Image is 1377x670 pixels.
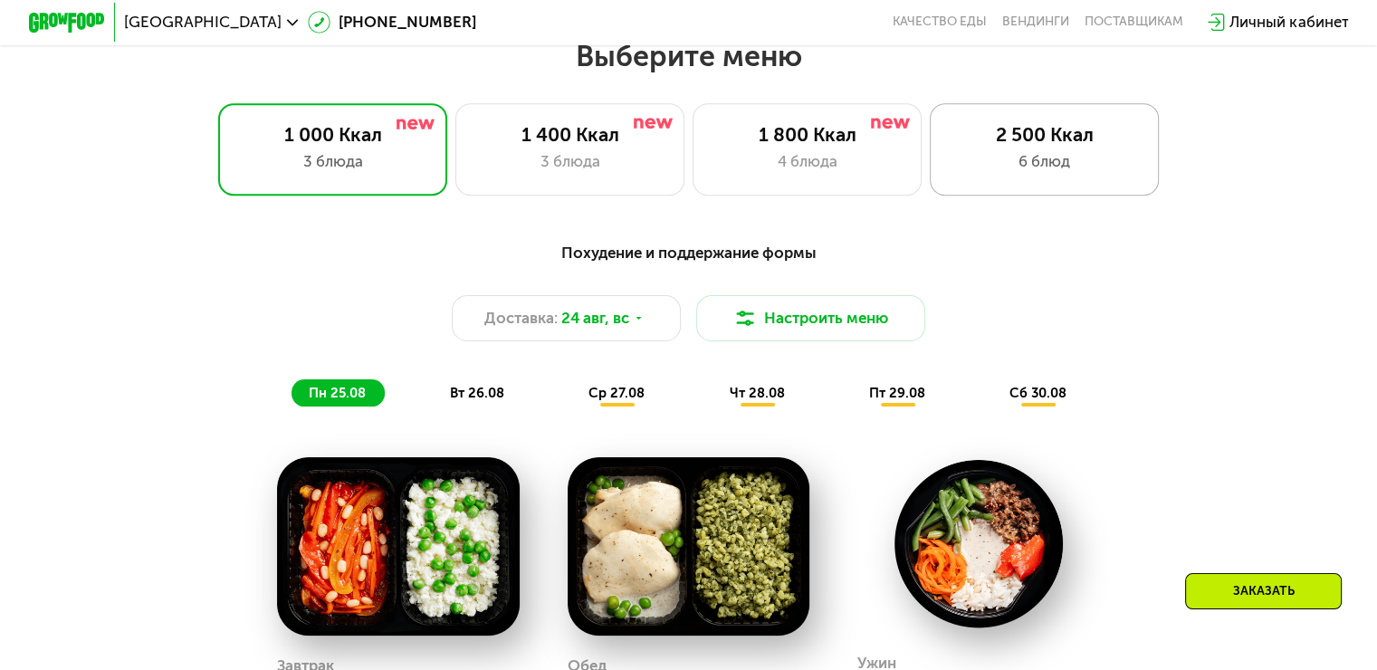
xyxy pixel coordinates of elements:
[893,14,987,30] a: Качество еды
[712,123,902,146] div: 1 800 Ккал
[696,295,926,341] button: Настроить меню
[308,11,476,33] a: [PHONE_NUMBER]
[1002,14,1069,30] a: Вендинги
[238,123,427,146] div: 1 000 Ккал
[712,150,902,173] div: 4 блюда
[122,241,1255,264] div: Похудение и поддержание формы
[484,307,558,330] span: Доставка:
[1229,11,1348,33] div: Личный кабинет
[450,385,504,401] span: вт 26.08
[1185,573,1342,609] div: Заказать
[1085,14,1183,30] div: поставщикам
[1009,385,1066,401] span: сб 30.08
[950,123,1139,146] div: 2 500 Ккал
[124,14,282,30] span: [GEOGRAPHIC_DATA]
[869,385,925,401] span: пт 29.08
[475,123,665,146] div: 1 400 Ккал
[950,150,1139,173] div: 6 блюд
[475,150,665,173] div: 3 блюда
[588,385,645,401] span: ср 27.08
[309,385,366,401] span: пн 25.08
[62,38,1316,74] h2: Выберите меню
[729,385,784,401] span: чт 28.08
[561,307,629,330] span: 24 авг, вс
[238,150,427,173] div: 3 блюда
